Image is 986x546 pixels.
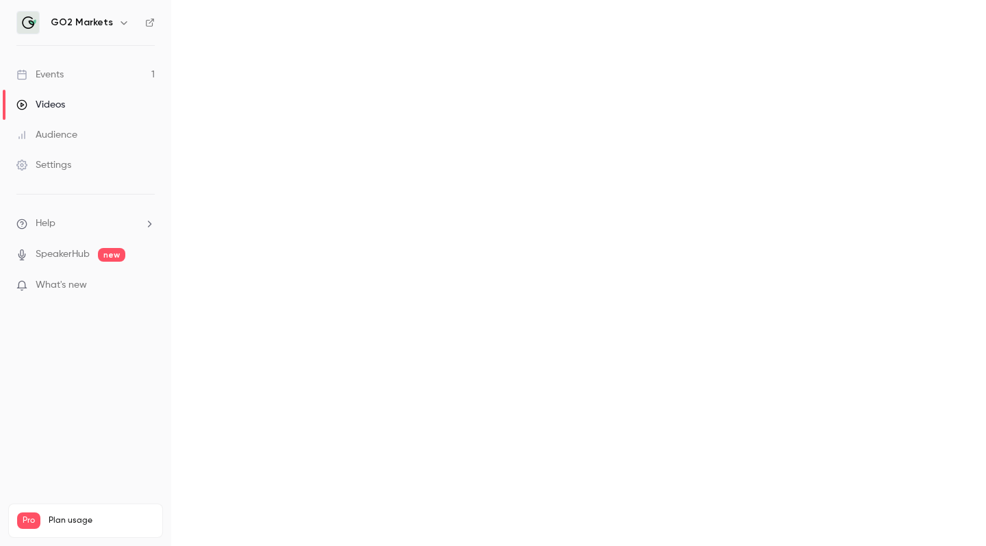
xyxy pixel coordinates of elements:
li: help-dropdown-opener [16,216,155,231]
span: Plan usage [49,515,154,526]
div: Audience [16,128,77,142]
div: Videos [16,98,65,112]
span: Pro [17,512,40,529]
h6: GO2 Markets [51,16,113,29]
div: Events [16,68,64,82]
a: SpeakerHub [36,247,90,262]
span: Help [36,216,55,231]
span: new [98,248,125,262]
div: Settings [16,158,71,172]
img: GO2 Markets [17,12,39,34]
span: What's new [36,278,87,293]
